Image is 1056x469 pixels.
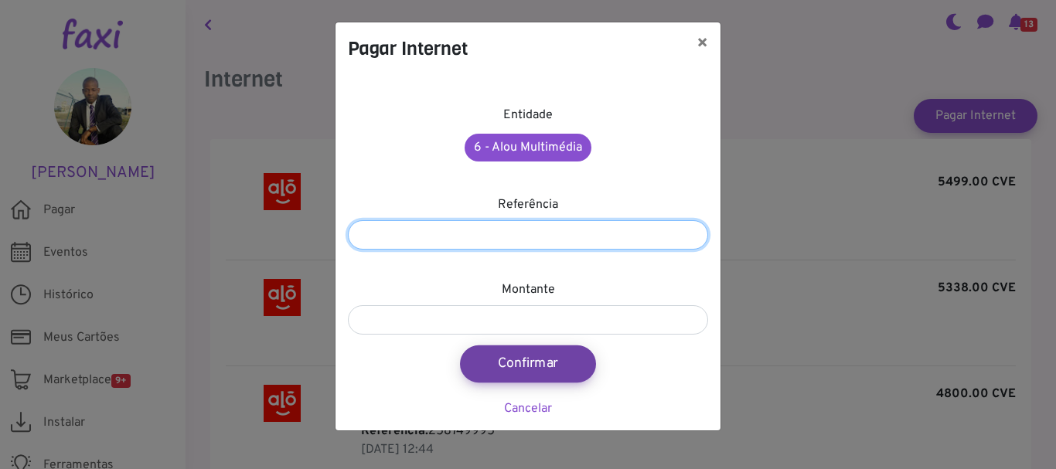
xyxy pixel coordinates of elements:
button: Confirmar [460,345,596,382]
label: Entidade [503,106,553,124]
label: Referência [498,195,558,214]
h4: Pagar Internet [348,35,468,63]
a: 6 - Alou Multimédia [465,134,591,161]
button: × [684,22,720,66]
label: Montante [502,280,555,299]
a: Cancelar [504,401,552,416]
